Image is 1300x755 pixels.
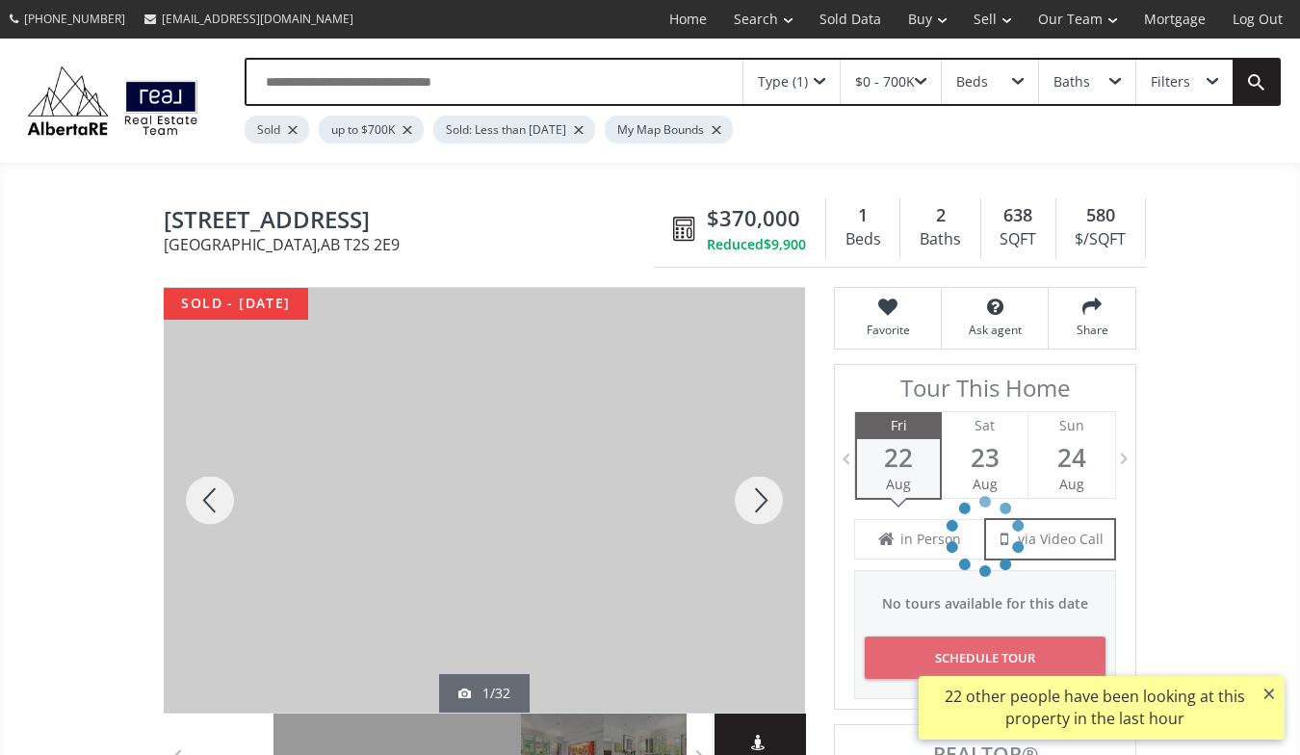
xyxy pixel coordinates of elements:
span: 1730 5A Street SW #109 [164,207,663,237]
div: Sold [245,116,309,143]
span: 638 [1003,203,1032,228]
div: $0 - 700K [855,75,915,89]
div: $/SQFT [1066,225,1135,254]
div: sold - [DATE] [164,288,308,320]
div: Reduced [707,235,806,254]
div: Baths [1053,75,1090,89]
img: Logo [19,62,206,140]
div: Baths [910,225,970,254]
div: 2 [910,203,970,228]
span: [GEOGRAPHIC_DATA] , AB T2S 2E9 [164,237,663,252]
div: 22 other people have been looking at this property in the last hour [928,686,1261,730]
div: 1 [836,203,890,228]
div: 1/32 [458,684,510,703]
span: $370,000 [707,203,800,233]
div: up to $700K [319,116,424,143]
span: [EMAIL_ADDRESS][DOMAIN_NAME] [162,11,353,27]
button: × [1254,676,1285,711]
div: 1730 5A Street SW #109 Calgary, AB T2S 2E9 - Photo 1 of 32 [164,288,805,713]
div: 580 [1066,203,1135,228]
a: [EMAIL_ADDRESS][DOMAIN_NAME] [135,1,363,37]
span: [PHONE_NUMBER] [24,11,125,27]
div: Sold: Less than [DATE] [433,116,595,143]
div: SQFT [991,225,1046,254]
span: Favorite [845,322,931,338]
div: Filters [1151,75,1190,89]
span: $9,900 [764,235,806,254]
div: Beds [956,75,988,89]
div: Beds [836,225,890,254]
div: My Map Bounds [605,116,733,143]
span: Ask agent [951,322,1038,338]
div: Type (1) [758,75,808,89]
span: Share [1058,322,1126,338]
